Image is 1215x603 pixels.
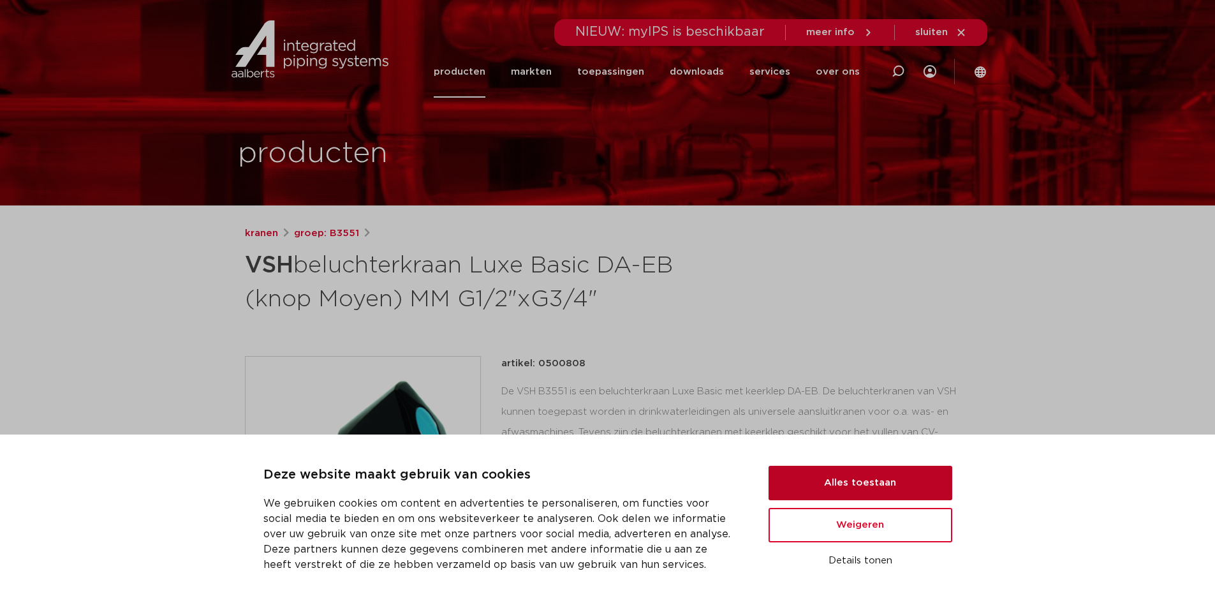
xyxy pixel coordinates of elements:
[749,46,790,98] a: services
[294,226,359,241] a: groep: B3551
[769,508,952,542] button: Weigeren
[245,246,724,315] h1: beluchterkraan Luxe Basic DA-EB (knop Moyen) MM G1/2"xG3/4"
[924,46,936,98] div: my IPS
[434,46,485,98] a: producten
[577,46,644,98] a: toepassingen
[434,46,860,98] nav: Menu
[501,356,585,371] p: artikel: 0500808
[238,133,388,174] h1: producten
[245,226,278,241] a: kranen
[769,466,952,500] button: Alles toestaan
[806,27,855,37] span: meer info
[263,496,738,572] p: We gebruiken cookies om content en advertenties te personaliseren, om functies voor social media ...
[511,46,552,98] a: markten
[575,26,765,38] span: NIEUW: myIPS is beschikbaar
[915,27,948,37] span: sluiten
[806,27,874,38] a: meer info
[769,550,952,572] button: Details tonen
[246,357,480,592] img: Product Image for VSH beluchterkraan Luxe Basic DA-EB (knop Moyen) MM G1/2"xG3/4"
[245,254,293,277] strong: VSH
[915,27,967,38] a: sluiten
[670,46,724,98] a: downloads
[501,382,971,509] div: De VSH B3551 is een beluchterkraan Luxe Basic met keerklep DA-EB. De beluchterkranen van VSH kunn...
[816,46,860,98] a: over ons
[263,465,738,486] p: Deze website maakt gebruik van cookies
